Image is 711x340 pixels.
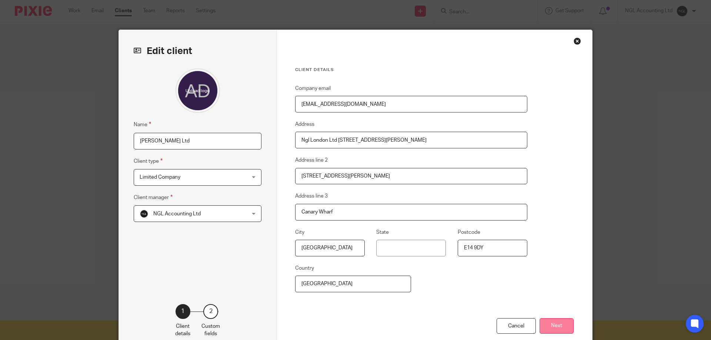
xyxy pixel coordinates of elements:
[295,121,314,128] label: Address
[134,120,151,129] label: Name
[175,323,190,338] p: Client details
[497,318,536,334] div: Cancel
[295,265,314,272] label: Country
[140,175,180,180] span: Limited Company
[176,304,190,319] div: 1
[295,85,331,92] label: Company email
[540,318,574,334] button: Next
[153,211,201,216] span: NGL Accounting Ltd
[201,323,220,338] p: Custom fields
[376,229,389,236] label: State
[295,192,328,200] label: Address line 3
[295,156,328,164] label: Address line 2
[203,304,218,319] div: 2
[140,209,148,218] img: NGL%20Logo%20Social%20Circle%20JPG.jpg
[134,45,261,57] h2: Edit client
[574,37,581,45] div: Close this dialog window
[295,229,304,236] label: City
[295,67,527,73] h3: Client details
[134,157,163,165] label: Client type
[458,229,480,236] label: Postcode
[134,193,173,202] label: Client manager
